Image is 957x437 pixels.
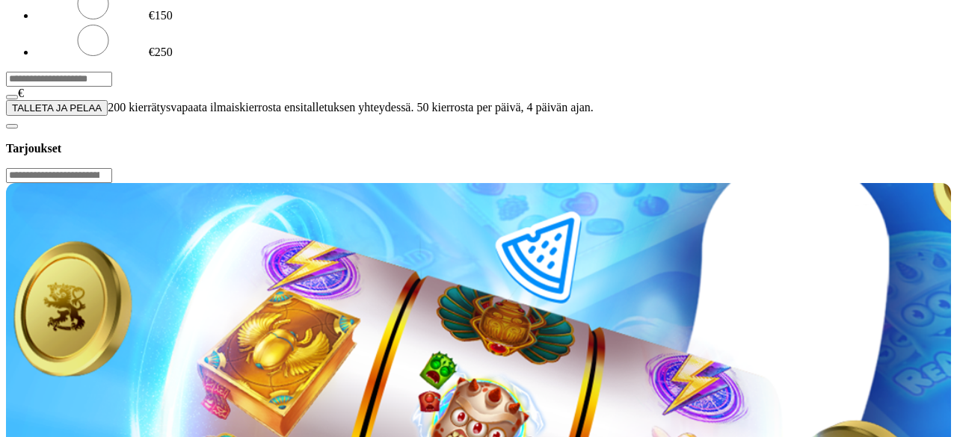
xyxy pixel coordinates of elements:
h3: Tarjoukset [6,141,951,155]
label: €150 [149,9,173,22]
label: €250 [149,46,173,58]
span: TALLETA JA PELAA [12,102,102,114]
span: 200 kierrätysvapaata ilmaiskierrosta ensitalletuksen yhteydessä. 50 kierrosta per päivä, 4 päivän... [108,101,594,114]
button: TALLETA JA PELAA [6,100,108,116]
button: chevron-left icon [6,124,18,128]
input: Search [6,168,112,183]
span: € [18,87,24,99]
button: eye icon [6,95,18,99]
